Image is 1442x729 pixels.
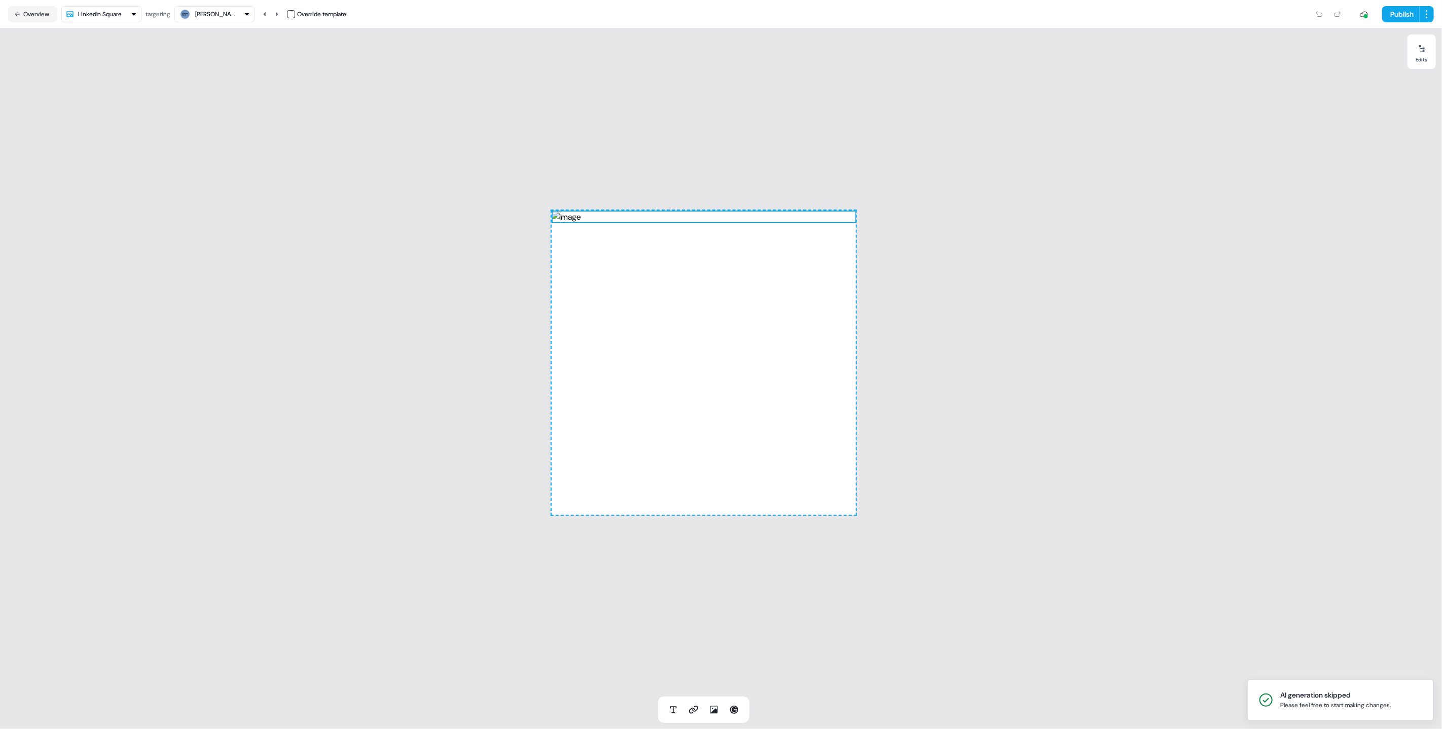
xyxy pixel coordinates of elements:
img: Image [552,211,856,223]
div: LinkedIn Square [78,9,122,19]
div: AI generation skipped [1280,690,1391,700]
button: Edits [1408,41,1436,63]
button: [PERSON_NAME] [PERSON_NAME] [174,6,255,22]
button: Publish [1382,6,1420,22]
div: [PERSON_NAME] [PERSON_NAME] [195,9,236,19]
div: targeting [146,9,170,19]
button: Overview [8,6,57,22]
div: Please feel free to start making changes. [1280,700,1391,710]
div: Override template [297,9,346,19]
